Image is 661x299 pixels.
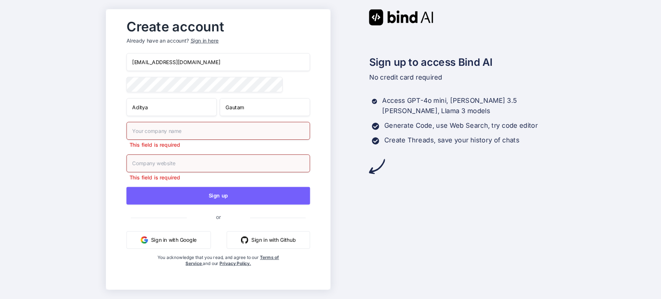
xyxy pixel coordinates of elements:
span: or [186,208,250,226]
img: Bind AI logo [369,9,433,25]
p: This field is required [126,174,310,181]
button: Sign up [126,187,310,204]
input: Email [126,53,310,71]
p: Already have an account? [126,37,310,44]
img: github [241,236,248,244]
h2: Create account [126,21,310,33]
p: Create Threads, save your history of chats [384,135,519,145]
h2: Sign up to access Bind AI [369,55,555,70]
div: You acknowledge that you read, and agree to our and our [157,255,280,284]
img: google [141,236,148,244]
a: Terms of Service [185,255,279,266]
div: Sign in here [190,37,218,44]
button: Sign in with Google [126,231,210,249]
input: Last Name [219,98,310,116]
input: Your company name [126,122,310,140]
input: Company website [126,154,310,173]
p: No credit card required [369,72,555,83]
a: Privacy Policy. [219,260,251,266]
p: Generate Code, use Web Search, try code editor [384,120,537,131]
input: First Name [126,98,216,116]
img: arrow [369,158,385,174]
p: This field is required [126,141,310,148]
p: Access GPT-4o mini, [PERSON_NAME] 3.5 [PERSON_NAME], Llama 3 models [382,96,555,116]
button: Sign in with Github [227,231,310,249]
